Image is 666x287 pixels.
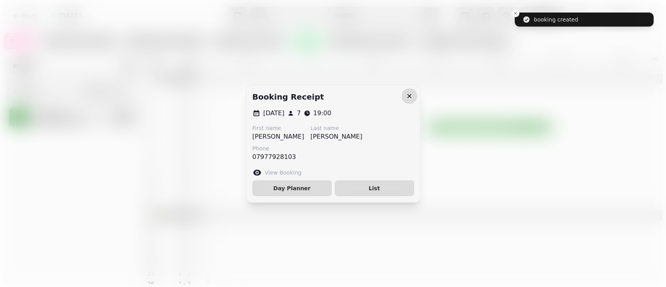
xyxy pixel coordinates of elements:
p: 19:00 [313,109,331,118]
label: Phone [252,144,296,152]
p: 07977928103 [252,152,296,162]
button: List [335,180,414,196]
label: First name [252,124,304,132]
p: 7 [297,109,301,118]
p: [PERSON_NAME] [310,132,362,141]
p: [DATE] [263,109,284,118]
label: Last name [310,124,362,132]
span: List [341,185,407,191]
h2: Booking receipt [252,91,324,102]
p: [PERSON_NAME] [252,132,304,141]
label: View Booking [265,169,302,176]
button: Day Planner [252,180,332,196]
span: Day Planner [259,185,325,191]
